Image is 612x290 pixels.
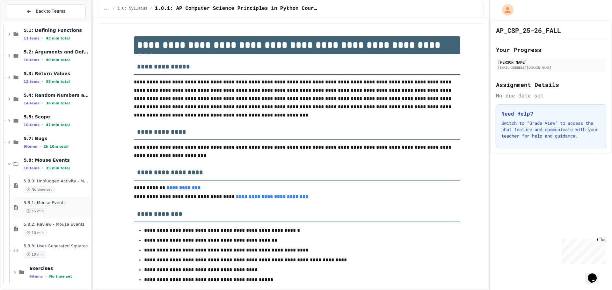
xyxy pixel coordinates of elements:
h1: AP_CSP_25-26_FALL [496,26,561,35]
span: 35 min total [46,166,70,170]
span: No time set [49,274,72,279]
span: 6 items [29,274,43,279]
p: Switch to "Grade View" to access the chat feature and communicate with your teacher for help and ... [501,120,601,139]
span: 5.8.3: User-Generated Squares [24,244,90,249]
span: • [42,36,43,41]
span: 5.2: Arguments and Default Parameters [24,49,90,55]
h2: Assignment Details [496,80,606,89]
span: 10 items [24,123,40,127]
span: 5.8.2: Review - Mouse Events [24,222,90,227]
span: 10 items [24,166,40,170]
div: No due date set [496,92,606,99]
h2: Your Progress [496,45,606,54]
span: 15 min [24,208,47,214]
div: My Account [495,3,515,17]
span: • [42,166,43,171]
span: • [40,144,41,149]
span: • [45,274,47,279]
div: Chat with us now!Close [3,3,44,40]
span: ... [103,6,110,11]
span: 9 items [24,145,37,149]
span: 5.4: Random Numbers and APIs [24,92,90,98]
span: 14 items [24,101,40,105]
h3: Need Help? [501,110,601,117]
span: No time set [24,187,55,193]
span: 5.1: Defining Functions [24,27,90,33]
span: 10 min [24,230,47,236]
span: 2h 10m total [43,145,69,149]
span: 5.8.0: Unplugged Activity - Mouse Events [24,179,90,184]
span: 36 min total [46,101,70,105]
iframe: chat widget [559,237,606,264]
button: Back to Teams [6,4,86,18]
span: 10 items [24,58,40,62]
span: • [42,57,43,62]
span: • [42,101,43,106]
span: 1.0.1: AP Computer Science Principles in Python Course Syllabus [155,5,318,12]
span: 40 min total [46,58,70,62]
span: 43 min total [46,36,70,40]
div: [EMAIL_ADDRESS][DOMAIN_NAME] [498,65,604,70]
span: 5.5: Scope [24,114,90,120]
span: 12 items [24,80,40,84]
span: 38 min total [46,80,70,84]
div: [PERSON_NAME] [498,59,604,65]
span: Exercises [29,265,90,271]
span: 5.8: Mouse Events [24,157,90,163]
span: • [42,122,43,127]
span: 1.0: Syllabus [118,6,148,11]
span: / [150,6,152,11]
span: 5.7: Bugs [24,136,90,141]
span: 5.3: Return Values [24,71,90,76]
span: Back to Teams [36,8,65,15]
span: 5.8.1: Mouse Events [24,200,90,206]
span: 41 min total [46,123,70,127]
span: 10 min [24,251,47,258]
span: 11 items [24,36,40,40]
iframe: chat widget [585,265,606,284]
span: / [113,6,115,11]
span: • [42,79,43,84]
